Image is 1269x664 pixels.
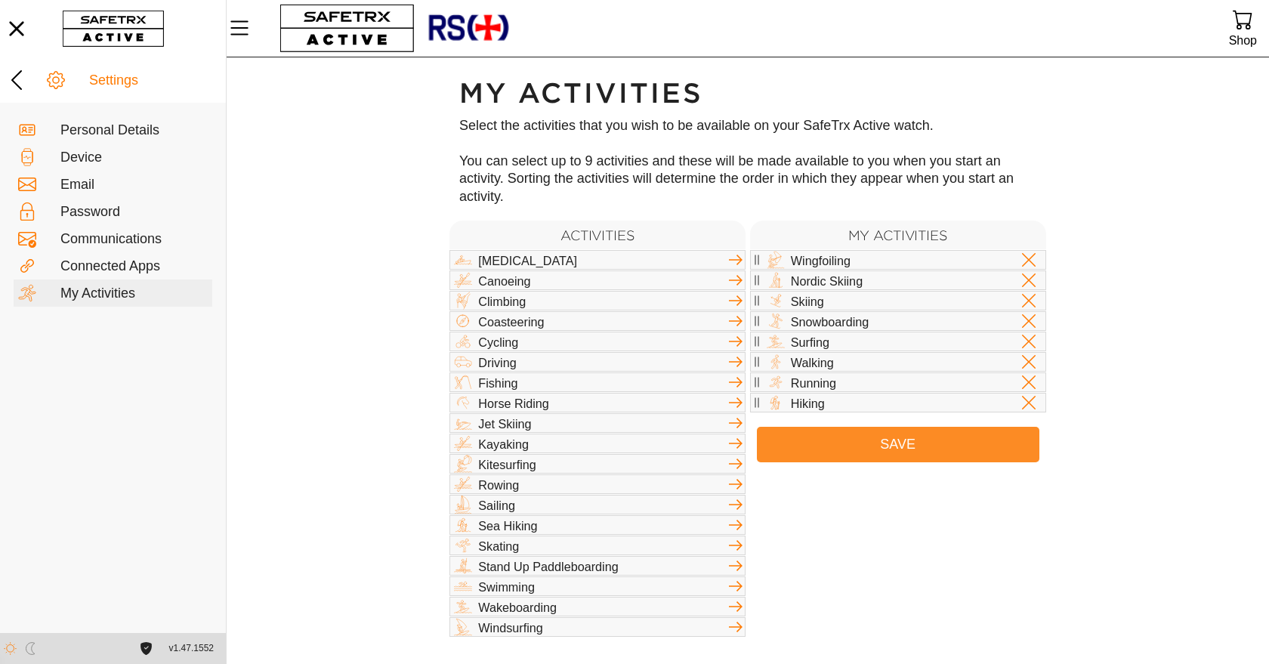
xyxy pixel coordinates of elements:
img: SKATING.svg [454,536,472,554]
div: Hiking [791,396,1012,409]
div: Cycling [478,335,727,348]
h2: My Activities [750,221,1046,249]
img: CYCLING.svg [454,332,472,351]
img: SKIING.svg [767,292,785,310]
img: KAYAKING.svg [454,475,472,493]
h2: Activities [449,221,746,249]
div: Kayaking [478,437,727,450]
div: My Activities [60,286,208,302]
img: BOATING.svg [454,251,472,269]
div: Device [60,150,208,166]
div: Snowboarding [791,314,1012,328]
img: KAYAKING.svg [454,271,472,289]
div: Driving [478,355,727,369]
div: Rowing [478,477,727,491]
div: Canoeing [478,273,727,287]
button: Save [757,427,1039,462]
div: Coasteering [478,314,727,328]
div: Password [60,204,208,221]
div: Swimming [478,579,727,593]
div: Wingfoiling [791,253,1012,267]
img: CLIMBING.svg [454,292,472,310]
div: Running [791,375,1012,389]
div: Windsurfing [478,620,727,634]
img: ModeLight.svg [4,642,17,655]
img: NORDIC_SKIING.svg [767,271,785,289]
button: v1.47.1552 [160,636,223,661]
div: Email [60,177,208,193]
img: RUNNING.svg [767,373,785,391]
div: Fishing [478,375,727,389]
img: HIKING.svg [767,394,785,412]
div: Jet Skiing [478,416,727,430]
img: HORSE_RIDING.svg [454,394,472,412]
button: Menu [227,12,264,44]
img: SURFING.svg [767,332,785,351]
img: SEA_HIKING.svg [454,516,472,534]
img: Activities.svg [18,284,36,302]
img: FISHING.svg [454,373,472,391]
img: SUP.svg [454,557,472,575]
div: Settings [89,73,221,89]
img: JET_SKIING.svg [454,414,472,432]
div: Surfing [791,335,1012,348]
div: Sailing [478,498,727,511]
img: DRIVE.svg [454,353,472,371]
div: Horse Riding [478,396,727,409]
div: Climbing [478,294,727,307]
img: SWIMMING.svg [454,577,472,595]
img: KITE_SURFING.svg [454,455,472,473]
img: SURFING.svg [454,598,472,616]
div: Select the activities that you wish to be available on your SafeTrx Active watch. You can select ... [459,117,1036,205]
img: RescueLogo.png [427,4,510,53]
img: SAILING.svg [454,496,472,514]
span: v1.47.1552 [169,641,214,656]
h1: My Activities [459,76,1036,111]
img: SNOWBOARDING.svg [767,312,785,330]
div: Shop [1229,30,1257,51]
img: WIND_SURFING.svg [454,618,472,636]
a: License Agreement [136,642,156,655]
div: Communications [60,231,208,248]
div: [MEDICAL_DATA] [478,253,727,267]
img: WALKING.svg [767,353,785,371]
div: Kitesurfing [478,457,727,471]
img: COASTEERING.svg [454,312,472,330]
img: Devices.svg [18,148,36,166]
div: Walking [791,355,1012,369]
div: Wakeboarding [478,600,727,613]
span: Save [769,433,1027,456]
div: Nordic Skiing [791,273,1012,287]
img: ModeDark.svg [24,642,37,655]
div: Sea Hiking [478,518,727,532]
div: Skating [478,539,727,552]
div: Connected Apps [60,258,208,275]
img: WINGFOILING.svg [767,251,785,269]
img: KAYAKING.svg [454,434,472,452]
div: Skiing [791,294,1012,307]
div: Stand Up Paddleboarding [478,559,727,573]
div: Personal Details [60,122,208,139]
